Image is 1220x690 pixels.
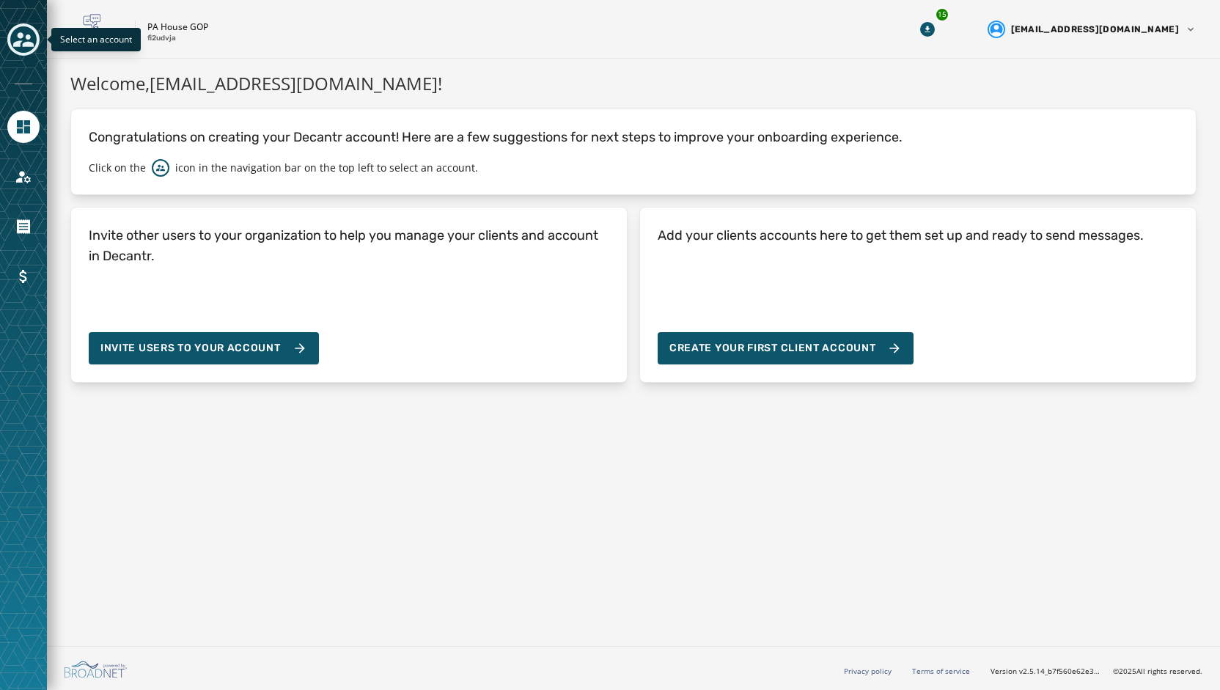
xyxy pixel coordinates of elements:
[7,111,40,143] a: Navigate to Home
[7,161,40,193] a: Navigate to Account
[89,161,146,175] p: Click on the
[7,23,40,56] button: Toggle account select drawer
[669,341,902,356] span: Create your first client account
[982,15,1202,44] button: User settings
[89,127,1178,147] p: Congratulations on creating your Decantr account! Here are a few suggestions for next steps to im...
[1113,666,1202,676] span: © 2025 All rights reserved.
[7,210,40,243] a: Navigate to Orders
[60,33,132,45] span: Select an account
[1019,666,1101,677] span: v2.5.14_b7f560e62e3347fd09829e8ac9922915a95fe427
[844,666,892,676] a: Privacy policy
[658,332,914,364] button: Create your first client account
[100,341,281,356] span: Invite Users to your account
[175,161,478,175] p: icon in the navigation bar on the top left to select an account.
[7,260,40,293] a: Navigate to Billing
[89,225,609,266] h4: Invite other users to your organization to help you manage your clients and account in Decantr.
[914,16,941,43] button: Download Menu
[658,225,1144,246] h4: Add your clients accounts here to get them set up and ready to send messages.
[991,666,1101,677] span: Version
[935,7,949,22] div: 15
[1011,23,1179,35] span: [EMAIL_ADDRESS][DOMAIN_NAME]
[70,70,1197,97] h1: Welcome, [EMAIL_ADDRESS][DOMAIN_NAME] !
[147,21,208,33] p: PA House GOP
[147,33,176,44] p: fi2udvja
[912,666,970,676] a: Terms of service
[89,332,319,364] button: Invite Users to your account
